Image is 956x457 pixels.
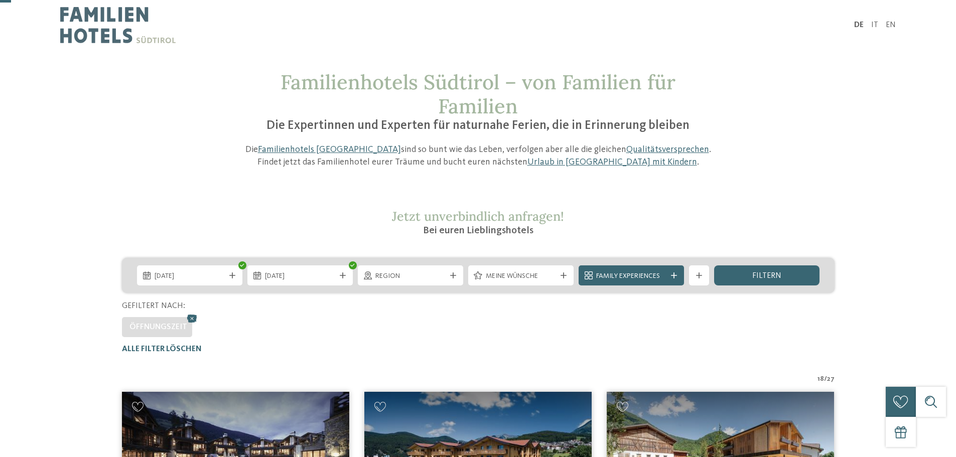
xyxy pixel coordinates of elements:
[122,302,185,310] span: Gefiltert nach:
[854,21,864,29] a: DE
[752,272,781,280] span: filtern
[486,271,556,281] span: Meine Wünsche
[129,323,187,331] span: Öffnungszeit
[265,271,335,281] span: [DATE]
[240,143,717,169] p: Die sind so bunt wie das Leben, verfolgen aber alle die gleichen . Findet jetzt das Familienhotel...
[596,271,666,281] span: Family Experiences
[423,226,533,236] span: Bei euren Lieblingshotels
[871,21,878,29] a: IT
[155,271,225,281] span: [DATE]
[258,145,401,154] a: Familienhotels [GEOGRAPHIC_DATA]
[886,21,896,29] a: EN
[527,158,697,167] a: Urlaub in [GEOGRAPHIC_DATA] mit Kindern
[392,208,564,224] span: Jetzt unverbindlich anfragen!
[817,374,824,384] span: 18
[281,69,675,119] span: Familienhotels Südtirol – von Familien für Familien
[824,374,827,384] span: /
[626,145,709,154] a: Qualitätsversprechen
[375,271,446,281] span: Region
[266,119,690,132] span: Die Expertinnen und Experten für naturnahe Ferien, die in Erinnerung bleiben
[827,374,835,384] span: 27
[122,345,202,353] span: Alle Filter löschen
